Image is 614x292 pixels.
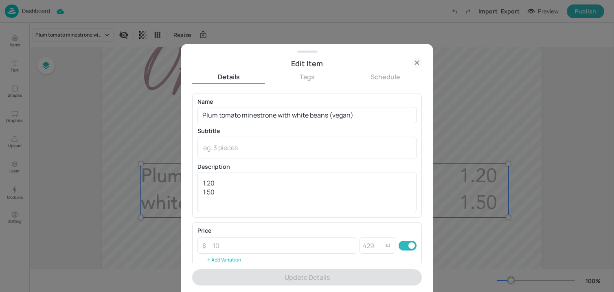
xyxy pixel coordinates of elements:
[203,179,411,205] textarea: 1.20 1.50
[197,228,211,233] p: Price
[360,238,386,254] input: 429
[270,72,344,81] button: Tags
[197,254,250,266] button: Add Variation
[197,164,417,170] p: Description
[192,58,422,69] div: Edit Item
[197,128,417,134] p: Subtitle
[197,99,417,105] p: Name
[197,107,417,123] input: eg. Chicken Teriyaki Sushi Roll
[386,243,390,248] p: kJ
[192,72,265,81] button: Details
[208,238,356,254] input: 10
[349,72,422,81] button: Schedule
